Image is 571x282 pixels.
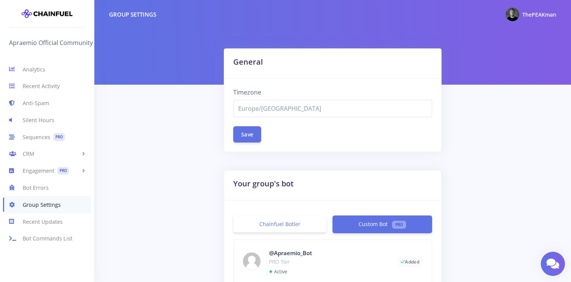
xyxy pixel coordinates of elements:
span: ThePEAKman [522,11,556,18]
a: Apraemio Official Community [9,37,97,49]
span: Custom Bot [359,220,388,228]
img: Chainfuel Botler [243,253,260,270]
a: Chainfuel Botler [233,215,326,232]
small: Active [274,268,287,275]
span: PRO [53,133,65,141]
h2: General [233,56,432,68]
img: @PeeeakM Photo [506,8,519,21]
button: Added [397,257,423,267]
span: PRO [392,221,406,229]
span: Europe/Budapest [233,100,432,117]
a: @PeeeakM Photo ThePEAKman [500,6,556,23]
div: Group Settings [109,10,156,19]
button: Save [233,126,261,143]
a: Group Settings [3,196,91,213]
img: chainfuel-logo [22,6,72,21]
h2: Your group's bot [233,178,432,189]
span: Europe/Budapest [238,104,428,113]
span: ● [269,267,273,275]
label: Timezone [233,88,261,97]
span: PRO [57,167,69,175]
h4: @Apraemio_Bot [269,249,386,257]
p: PRO Tier [269,257,386,267]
